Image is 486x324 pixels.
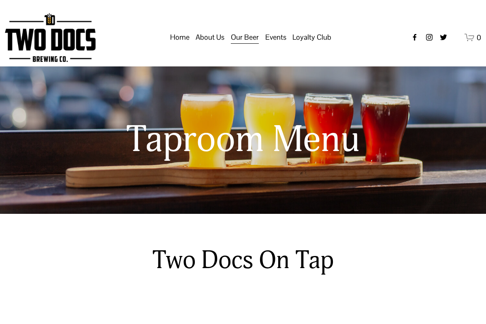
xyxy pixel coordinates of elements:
span: Loyalty Club [292,30,331,44]
a: Facebook [411,33,419,41]
a: folder dropdown [292,30,331,45]
a: 0 items in cart [465,32,481,43]
span: Our Beer [231,30,259,44]
a: Home [170,30,190,45]
a: folder dropdown [265,30,286,45]
span: About Us [196,30,224,44]
a: folder dropdown [196,30,224,45]
span: 0 [477,33,481,42]
h1: Taproom Menu [64,119,422,160]
a: folder dropdown [231,30,259,45]
img: Two Docs Brewing Co. [5,13,96,62]
a: instagram-unauth [425,33,433,41]
a: twitter-unauth [439,33,448,41]
span: Events [265,30,286,44]
h2: Two Docs On Tap [128,245,359,275]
